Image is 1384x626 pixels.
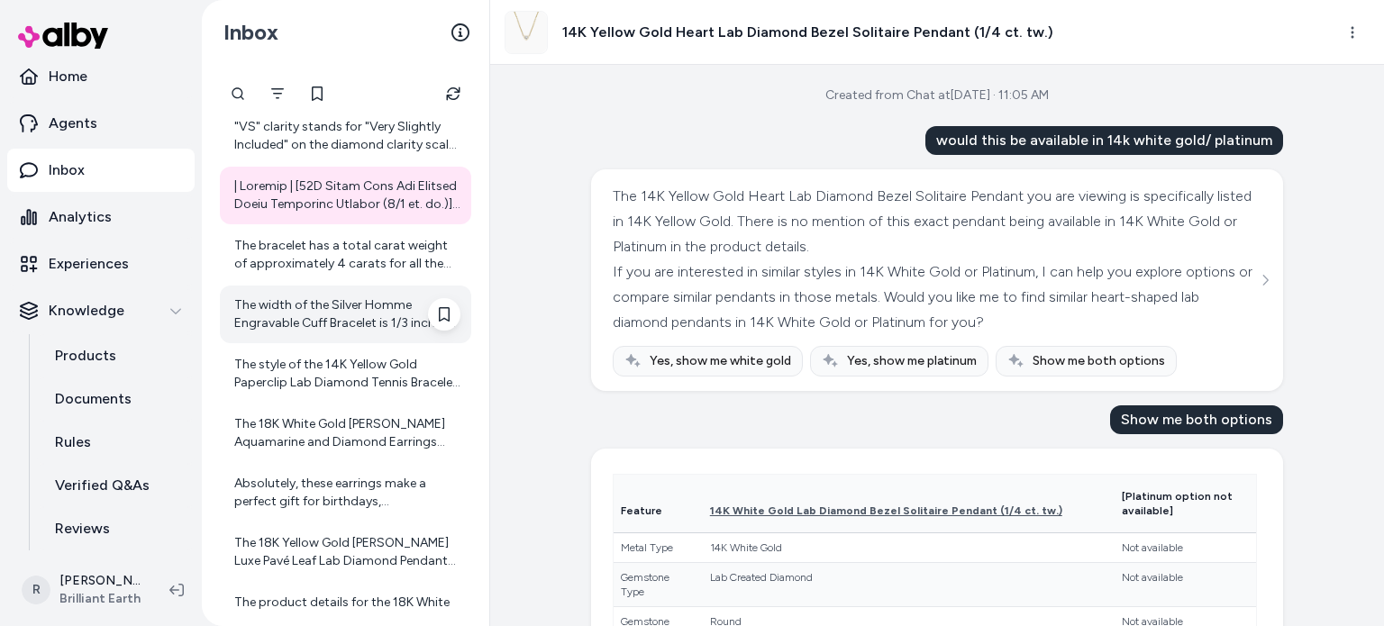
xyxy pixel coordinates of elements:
a: Products [37,334,195,377]
a: Documents [37,377,195,421]
div: If you are interested in similar styles in 14K White Gold or Platinum, I can help you explore opt... [613,259,1257,335]
div: Show me both options [1110,405,1283,434]
a: Analytics [7,195,195,239]
a: The 18K Yellow Gold [PERSON_NAME] Luxe Pavé Leaf Lab Diamond Pendant comes with a bezel lab diamo... [220,523,471,581]
p: Documents [55,388,132,410]
a: Reviews [37,507,195,550]
div: The 18K White Gold [PERSON_NAME] Aquamarine and Diamond Earrings have a total carat weight of app... [234,415,460,451]
a: The bracelet has a total carat weight of approximately 4 carats for all the lab-grown diamonds co... [220,226,471,284]
p: Verified Q&As [55,475,150,496]
h3: 14K Yellow Gold Heart Lab Diamond Bezel Solitaire Pendant (1/4 ct. tw.) [562,22,1053,43]
a: Home [7,55,195,98]
div: | Loremip | [52D Sitam Cons Adi Elitsed Doeiu Temporinc Utlabor (8/1 et. do.)](magna://ali.enimad... [234,177,460,213]
p: Rules [55,431,91,453]
div: The style of the 14K Yellow Gold Paperclip Lab Diamond Tennis Bracelet is described as luxury. It... [234,356,460,392]
div: The bracelet has a total carat weight of approximately 4 carats for all the lab-grown diamonds co... [234,237,460,273]
a: Verified Q&As [37,464,195,507]
a: "VS" clarity stands for "Very Slightly Included" on the diamond clarity scale. Diamonds with VS c... [220,107,471,165]
button: See more [1254,269,1276,291]
p: [PERSON_NAME] [59,572,141,590]
button: Filter [259,76,296,112]
a: | Loremip | [52D Sitam Cons Adi Elitsed Doeiu Temporinc Utlabor (8/1 et. do.)](magna://ali.enimad... [220,167,471,224]
p: Home [49,66,87,87]
p: Agents [49,113,97,134]
button: Knowledge [7,289,195,332]
span: 14K White Gold Lab Diamond Bezel Solitaire Pendant (1/4 ct. tw.) [710,504,1062,517]
span: Brilliant Earth [59,590,141,608]
div: would this be available in 14k white gold/ platinum [925,126,1283,155]
td: Metal Type [614,533,703,563]
th: Feature [614,475,703,533]
td: 14K White Gold [703,533,1115,563]
a: The 18K White Gold [PERSON_NAME] Aquamarine and Diamond Earrings have a total carat weight of app... [220,404,471,462]
span: Yes, show me platinum [847,352,977,370]
td: Not available [1115,563,1256,607]
a: Agents [7,102,195,145]
a: Absolutely, these earrings make a perfect gift for birthdays, anniversaries, or any special celeb... [220,464,471,522]
p: Knowledge [49,300,124,322]
span: Yes, show me white gold [650,352,791,370]
a: Inbox [7,149,195,192]
p: Experiences [49,253,129,275]
button: R[PERSON_NAME]Brilliant Earth [11,561,155,619]
span: Show me both options [1033,352,1165,370]
p: Inbox [49,159,85,181]
img: BE4DBH025LC-14KY_top.jpg [505,12,547,53]
div: The width of the Silver Homme Engravable Cuff Bracelet is 1/3 inch. If you have any other questio... [234,296,460,332]
p: Analytics [49,206,112,228]
div: Absolutely, these earrings make a perfect gift for birthdays, anniversaries, or any special celeb... [234,475,460,511]
td: Not available [1115,533,1256,563]
span: R [22,576,50,604]
div: The 18K Yellow Gold [PERSON_NAME] Luxe Pavé Leaf Lab Diamond Pendant comes with a bezel lab diamo... [234,534,460,570]
div: The 14K Yellow Gold Heart Lab Diamond Bezel Solitaire Pendant you are viewing is specifically lis... [613,184,1257,259]
td: Lab Created Diamond [703,563,1115,607]
a: The style of the 14K Yellow Gold Paperclip Lab Diamond Tennis Bracelet is described as luxury. It... [220,345,471,403]
div: "VS" clarity stands for "Very Slightly Included" on the diamond clarity scale. Diamonds with VS c... [234,118,460,154]
a: The width of the Silver Homme Engravable Cuff Bracelet is 1/3 inch. If you have any other questio... [220,286,471,343]
p: Products [55,345,116,367]
a: Experiences [7,242,195,286]
td: Gemstone Type [614,563,703,607]
div: Created from Chat at [DATE] · 11:05 AM [825,86,1049,104]
p: Reviews [55,518,110,540]
a: Rules [37,421,195,464]
h2: Inbox [223,19,278,46]
th: [Platinum option not available] [1115,475,1256,533]
button: Refresh [435,76,471,112]
img: alby Logo [18,23,108,49]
